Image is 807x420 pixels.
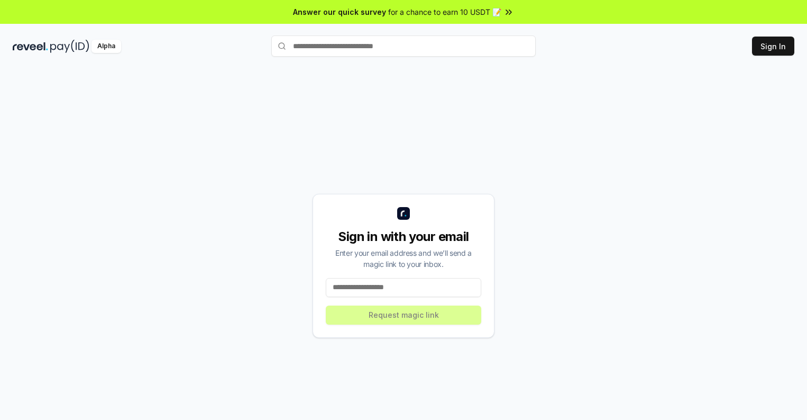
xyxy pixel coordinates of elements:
[326,247,481,270] div: Enter your email address and we’ll send a magic link to your inbox.
[13,40,48,53] img: reveel_dark
[50,40,89,53] img: pay_id
[326,228,481,245] div: Sign in with your email
[388,6,501,17] span: for a chance to earn 10 USDT 📝
[397,207,410,220] img: logo_small
[91,40,121,53] div: Alpha
[293,6,386,17] span: Answer our quick survey
[752,37,794,56] button: Sign In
